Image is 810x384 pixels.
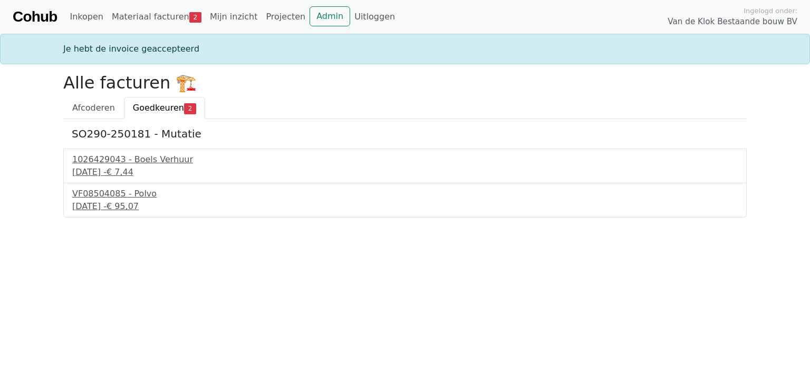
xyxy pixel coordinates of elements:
[72,153,738,166] div: 1026429043 - Boels Verhuur
[72,166,738,179] div: [DATE] -
[107,167,133,177] span: € 7,44
[63,97,124,119] a: Afcoderen
[72,188,738,200] div: VF08504085 - Polvo
[107,201,139,211] span: € 95,07
[65,6,107,27] a: Inkopen
[133,103,184,113] span: Goedkeuren
[124,97,205,119] a: Goedkeuren2
[63,73,747,93] h2: Alle facturen 🏗️
[184,103,196,114] span: 2
[350,6,399,27] a: Uitloggen
[668,16,797,28] span: Van de Klok Bestaande bouw BV
[72,153,738,179] a: 1026429043 - Boels Verhuur[DATE] -€ 7,44
[72,200,738,213] div: [DATE] -
[13,4,57,29] a: Cohub
[72,103,115,113] span: Afcoderen
[108,6,206,27] a: Materiaal facturen2
[744,6,797,16] span: Ingelogd onder:
[57,43,753,55] div: Je hebt de invoice geaccepteerd
[72,188,738,213] a: VF08504085 - Polvo[DATE] -€ 95,07
[262,6,310,27] a: Projecten
[206,6,262,27] a: Mijn inzicht
[72,127,738,140] h5: SO290-250181 - Mutatie
[189,12,201,23] span: 2
[310,6,350,26] a: Admin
